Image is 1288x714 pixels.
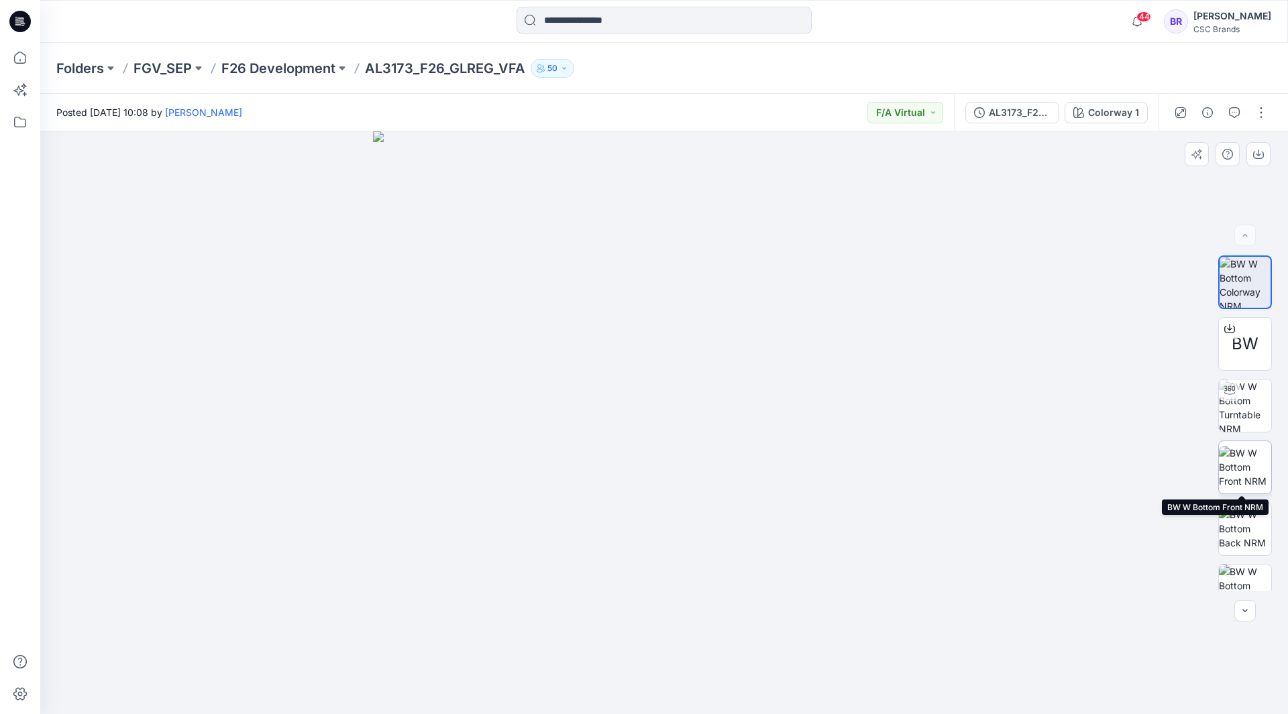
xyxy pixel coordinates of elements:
a: F26 Development [221,59,335,78]
button: AL3173_F26_GLREG_VFA [965,102,1059,123]
div: BR [1164,9,1188,34]
p: 50 [547,61,557,76]
img: BW W Bottom Colorway NRM [1220,257,1271,308]
button: Colorway 1 [1065,102,1148,123]
a: [PERSON_NAME] [165,107,242,118]
a: Folders [56,59,104,78]
div: CSC Brands [1193,24,1271,34]
img: BW W Bottom Front CloseUp NRM [1219,564,1271,617]
div: Colorway 1 [1088,105,1139,120]
p: AL3173_F26_GLREG_VFA [365,59,525,78]
img: BW W Bottom Front NRM [1219,446,1271,488]
img: eyJhbGciOiJIUzI1NiIsImtpZCI6IjAiLCJzbHQiOiJzZXMiLCJ0eXAiOiJKV1QifQ.eyJkYXRhIjp7InR5cGUiOiJzdG9yYW... [373,131,956,714]
div: [PERSON_NAME] [1193,8,1271,24]
button: Details [1197,102,1218,123]
span: BW [1232,332,1258,356]
span: 44 [1136,11,1151,22]
span: Posted [DATE] 10:08 by [56,105,242,119]
a: FGV_SEP [133,59,192,78]
div: AL3173_F26_GLREG_VFA [989,105,1051,120]
button: 50 [531,59,574,78]
img: BW W Bottom Turntable NRM [1219,379,1271,432]
img: BW W Bottom Back NRM [1219,508,1271,550]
